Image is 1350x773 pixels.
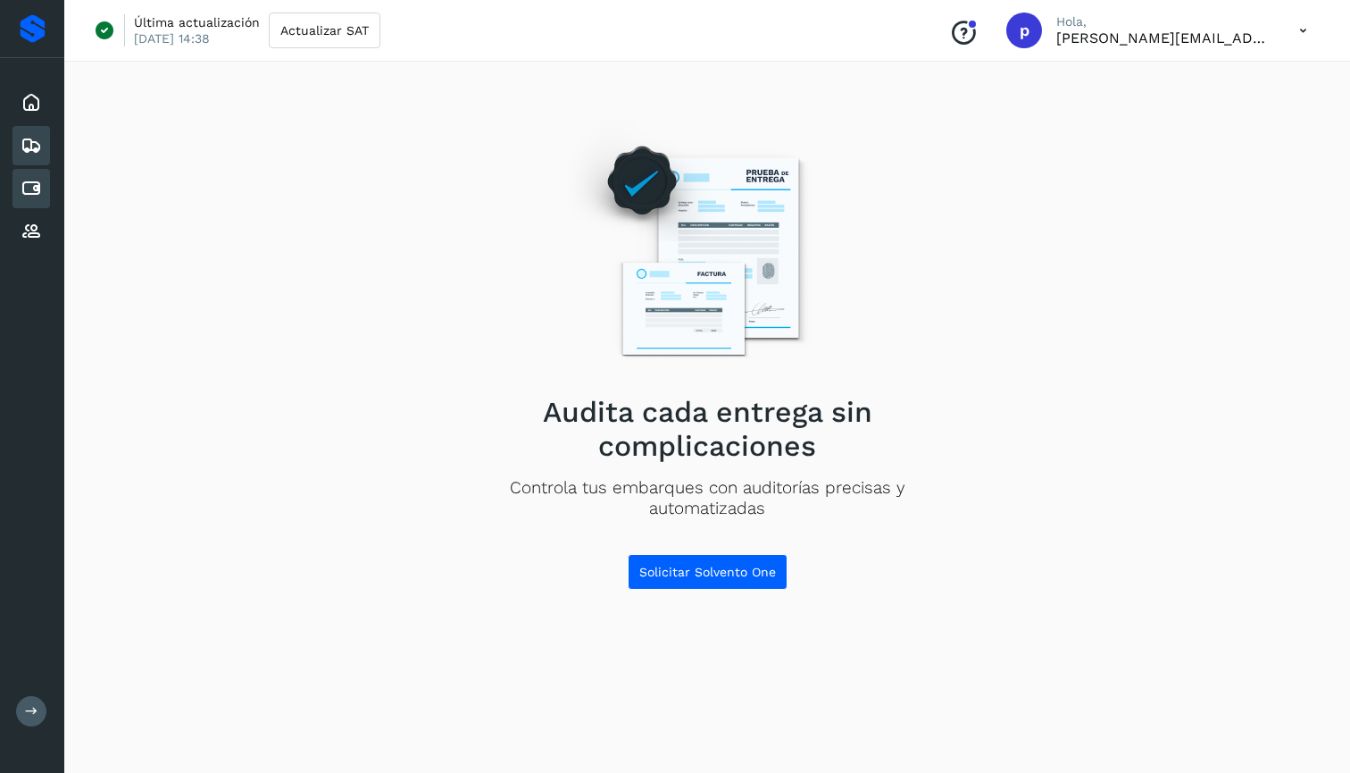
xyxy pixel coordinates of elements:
p: Hola, [1056,14,1271,29]
p: Controla tus embarques con auditorías precisas y automatizadas [453,478,962,519]
h2: Audita cada entrega sin complicaciones [453,395,962,464]
div: Cuentas por pagar [12,169,50,208]
div: Proveedores [12,212,50,251]
p: [DATE] 14:38 [134,30,210,46]
p: Última actualización [134,14,260,30]
p: pablo.marin@mensajeria-estrategias.com [1056,29,1271,46]
img: Empty state image [553,119,862,381]
button: Solicitar Solvento One [628,554,787,590]
button: Actualizar SAT [269,13,380,48]
div: Embarques [12,126,50,165]
span: Actualizar SAT [280,24,369,37]
div: Inicio [12,83,50,122]
span: Solicitar Solvento One [639,566,776,578]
